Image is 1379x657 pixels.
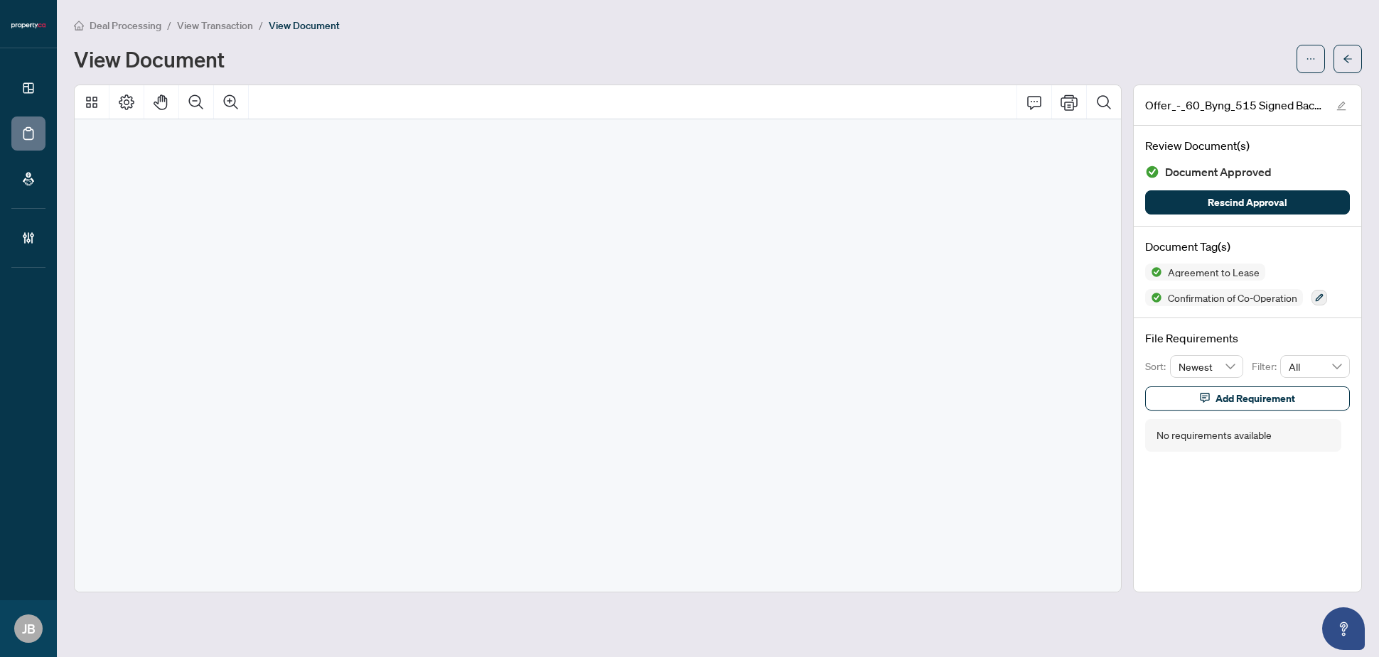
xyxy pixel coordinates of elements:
span: Add Requirement [1216,387,1295,410]
span: arrow-left [1343,54,1353,64]
span: Rescind Approval [1208,191,1287,214]
li: / [167,17,171,33]
span: JB [22,619,36,639]
p: Filter: [1252,359,1280,374]
span: View Transaction [177,19,253,32]
h4: Review Document(s) [1145,137,1350,154]
button: Add Requirement [1145,386,1350,411]
p: Sort: [1145,359,1170,374]
img: logo [11,21,45,30]
div: No requirements available [1157,428,1272,443]
img: Status Icon [1145,289,1162,306]
img: Document Status [1145,165,1159,179]
span: Deal Processing [90,19,161,32]
h4: File Requirements [1145,330,1350,347]
span: Offer_-_60_Byng_515 Signed Back.pdf [1145,97,1323,114]
h4: Document Tag(s) [1145,238,1350,255]
span: Confirmation of Co-Operation [1162,293,1303,303]
span: home [74,21,84,31]
img: Status Icon [1145,264,1162,281]
span: Newest [1179,356,1235,377]
span: edit [1336,101,1346,111]
h1: View Document [74,48,225,70]
button: Open asap [1322,607,1365,650]
span: ellipsis [1306,54,1316,64]
span: View Document [269,19,340,32]
button: Rescind Approval [1145,190,1350,215]
li: / [259,17,263,33]
span: Document Approved [1165,163,1272,182]
span: Agreement to Lease [1162,267,1265,277]
span: All [1289,356,1341,377]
